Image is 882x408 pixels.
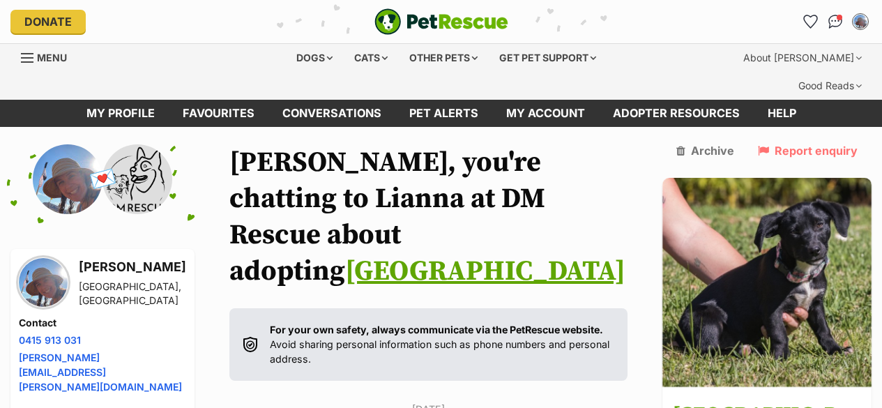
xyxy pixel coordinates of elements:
[799,10,872,33] ul: Account quick links
[733,44,872,72] div: About [PERSON_NAME]
[758,144,858,157] a: Report enquiry
[489,44,606,72] div: Get pet support
[799,10,821,33] a: Favourites
[21,44,77,69] a: Menu
[37,52,67,63] span: Menu
[19,258,68,307] img: Caroline Bergman Hart profile pic
[10,10,86,33] a: Donate
[19,334,81,346] a: 0415 913 031
[268,100,395,127] a: conversations
[73,100,169,127] a: My profile
[853,15,867,29] img: Caroline Bergman Hart profile pic
[789,72,872,100] div: Good Reads
[824,10,846,33] a: Conversations
[229,144,628,289] h1: [PERSON_NAME], you're chatting to Lianna at DM Rescue about adopting
[87,164,119,194] span: 💌
[19,352,182,393] a: [PERSON_NAME][EMAIL_ADDRESS][PERSON_NAME][DOMAIN_NAME]
[33,144,102,214] img: Caroline Bergman Hart profile pic
[395,100,492,127] a: Pet alerts
[374,8,508,35] a: PetRescue
[102,144,172,214] img: DM Rescue profile pic
[374,8,508,35] img: logo-e224e6f780fb5917bec1dbf3a21bbac754714ae5b6737aabdf751b685950b380.svg
[287,44,342,72] div: Dogs
[662,178,872,387] img: Florence
[676,144,734,157] a: Archive
[79,280,186,308] div: [GEOGRAPHIC_DATA], [GEOGRAPHIC_DATA]
[169,100,268,127] a: Favourites
[492,100,599,127] a: My account
[270,322,614,367] p: Avoid sharing personal information such as phone numbers and personal address.
[599,100,754,127] a: Adopter resources
[19,316,186,330] h4: Contact
[754,100,810,127] a: Help
[400,44,487,72] div: Other pets
[79,257,186,277] h3: [PERSON_NAME]
[270,324,603,335] strong: For your own safety, always communicate via the PetRescue website.
[344,44,397,72] div: Cats
[828,15,843,29] img: chat-41dd97257d64d25036548639549fe6c8038ab92f7586957e7f3b1b290dea8141.svg
[345,254,625,289] a: [GEOGRAPHIC_DATA]
[849,10,872,33] button: My account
